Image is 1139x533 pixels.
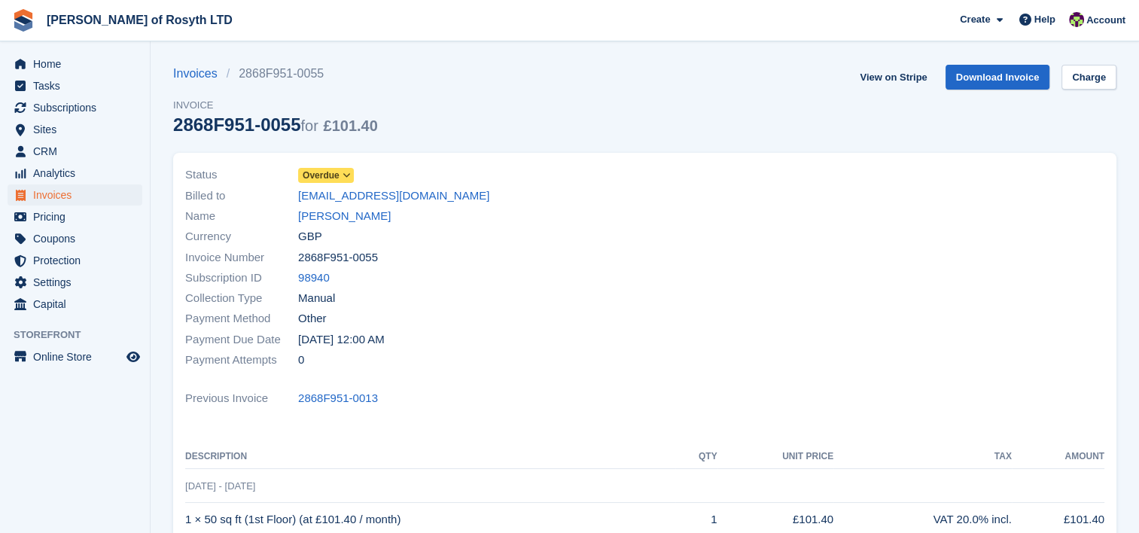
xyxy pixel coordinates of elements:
span: Tasks [33,75,123,96]
span: 0 [298,352,304,369]
span: Pricing [33,206,123,227]
a: menu [8,75,142,96]
span: [DATE] - [DATE] [185,480,255,492]
a: 98940 [298,270,330,287]
span: 2868F951-0055 [298,249,378,266]
div: 2868F951-0055 [173,114,378,135]
span: Capital [33,294,123,315]
a: menu [8,346,142,367]
th: Unit Price [717,445,833,469]
span: Manual [298,290,335,307]
span: Sites [33,119,123,140]
span: Subscriptions [33,97,123,118]
span: Help [1034,12,1055,27]
span: Create [960,12,990,27]
span: Subscription ID [185,270,298,287]
a: menu [8,184,142,206]
a: menu [8,97,142,118]
span: for [300,117,318,134]
span: Name [185,208,298,225]
span: Invoice [173,98,378,113]
span: Settings [33,272,123,293]
span: Coupons [33,228,123,249]
span: Payment Attempts [185,352,298,369]
span: CRM [33,141,123,162]
a: menu [8,250,142,271]
img: stora-icon-8386f47178a22dfd0bd8f6a31ec36ba5ce8667c1dd55bd0f319d3a0aa187defe.svg [12,9,35,32]
a: menu [8,53,142,75]
span: Invoices [33,184,123,206]
span: Status [185,166,298,184]
span: £101.40 [324,117,378,134]
a: menu [8,206,142,227]
a: Download Invoice [946,65,1050,90]
a: Overdue [298,166,354,184]
span: Other [298,310,327,327]
a: 2868F951-0013 [298,390,378,407]
span: Previous Invoice [185,390,298,407]
th: QTY [675,445,717,469]
div: VAT 20.0% incl. [833,511,1012,528]
a: Preview store [124,348,142,366]
a: View on Stripe [854,65,933,90]
span: Protection [33,250,123,271]
a: menu [8,294,142,315]
span: Collection Type [185,290,298,307]
a: [PERSON_NAME] [298,208,391,225]
a: menu [8,141,142,162]
span: Currency [185,228,298,245]
th: Tax [833,445,1012,469]
span: Storefront [14,327,150,343]
span: GBP [298,228,322,245]
a: Invoices [173,65,227,83]
span: Overdue [303,169,340,182]
nav: breadcrumbs [173,65,378,83]
span: Payment Due Date [185,331,298,349]
span: Analytics [33,163,123,184]
a: menu [8,119,142,140]
time: 2025-09-01 23:00:00 UTC [298,331,385,349]
th: Description [185,445,675,469]
a: menu [8,228,142,249]
span: Account [1086,13,1125,28]
a: [PERSON_NAME] of Rosyth LTD [41,8,239,32]
span: Home [33,53,123,75]
a: menu [8,163,142,184]
a: menu [8,272,142,293]
span: Billed to [185,187,298,205]
a: [EMAIL_ADDRESS][DOMAIN_NAME] [298,187,489,205]
a: Charge [1061,65,1116,90]
th: Amount [1012,445,1104,469]
img: Nina Briggs [1069,12,1084,27]
span: Online Store [33,346,123,367]
span: Payment Method [185,310,298,327]
span: Invoice Number [185,249,298,266]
